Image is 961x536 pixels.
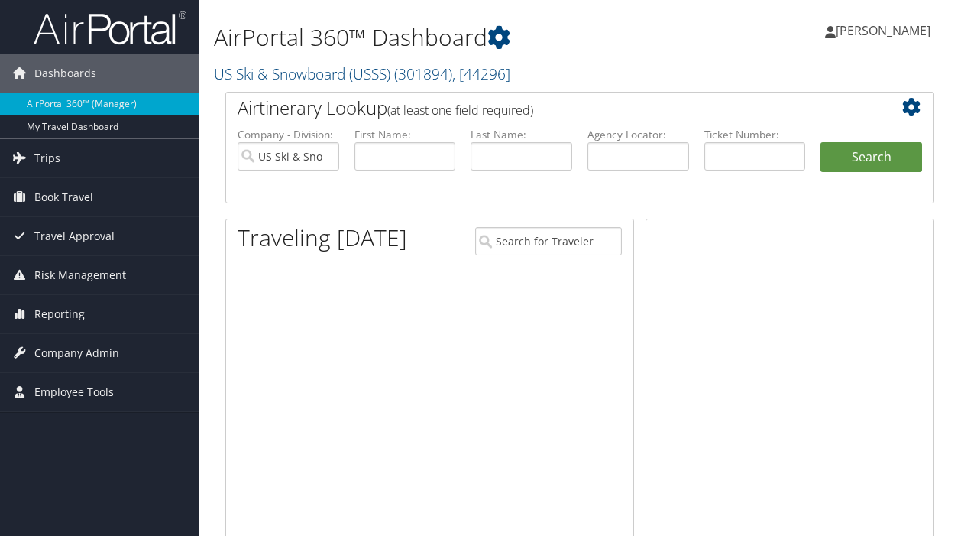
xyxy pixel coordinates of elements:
span: Reporting [34,295,85,333]
label: First Name: [354,127,456,142]
span: Book Travel [34,178,93,216]
span: Company Admin [34,334,119,372]
span: (at least one field required) [387,102,533,119]
button: Search [820,142,922,173]
span: Employee Tools [34,373,114,411]
a: [PERSON_NAME] [825,8,946,54]
span: Travel Approval [34,217,115,255]
label: Agency Locator: [587,127,689,142]
label: Ticket Number: [704,127,806,142]
span: Risk Management [34,256,126,294]
a: US Ski & Snowboard (USSS) [214,63,510,84]
input: Search for Traveler [475,227,622,255]
span: ( 301894 ) [394,63,452,84]
label: Company - Division: [238,127,339,142]
h2: Airtinerary Lookup [238,95,863,121]
span: [PERSON_NAME] [836,22,930,39]
label: Last Name: [471,127,572,142]
span: , [ 44296 ] [452,63,510,84]
h1: AirPortal 360™ Dashboard [214,21,702,54]
img: airportal-logo.png [34,10,186,46]
span: Dashboards [34,54,96,93]
span: Trips [34,139,60,177]
h1: Traveling [DATE] [238,222,407,254]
